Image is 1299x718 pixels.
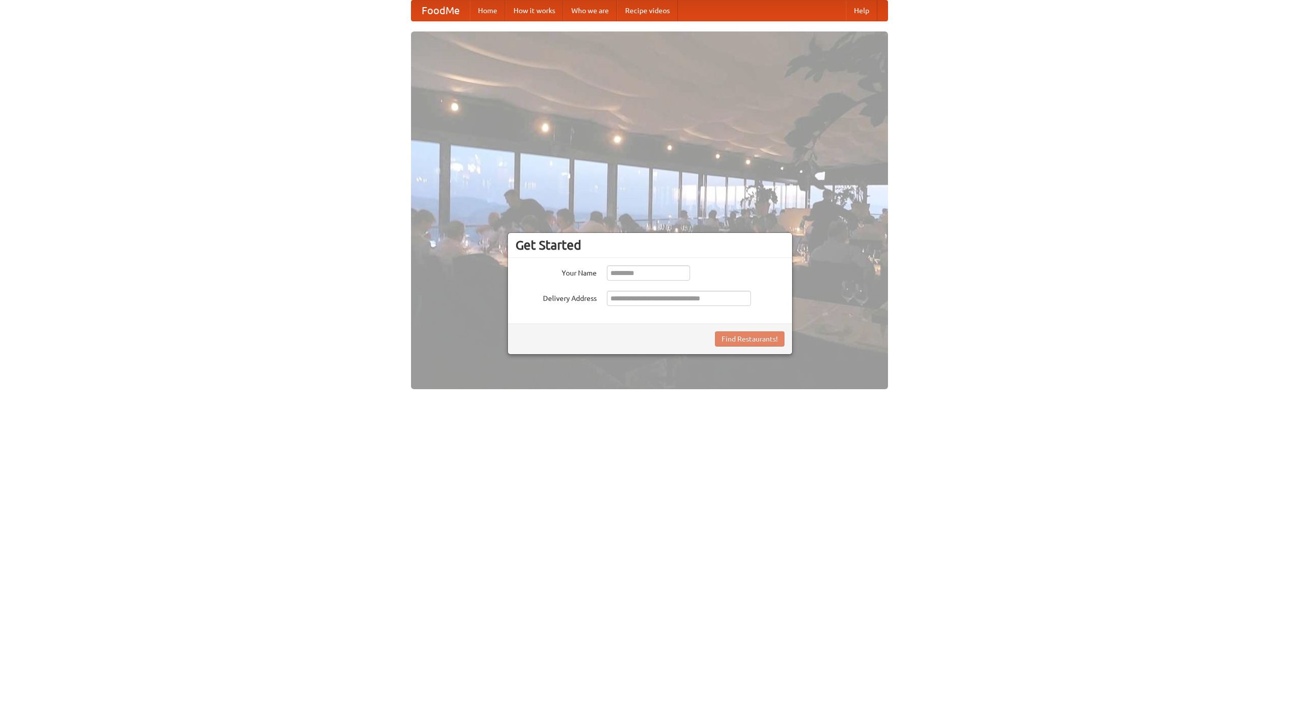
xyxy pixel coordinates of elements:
a: Who we are [563,1,617,21]
button: Find Restaurants! [715,331,784,347]
a: Help [846,1,877,21]
h3: Get Started [516,237,784,253]
a: How it works [505,1,563,21]
label: Your Name [516,265,597,278]
a: Home [470,1,505,21]
a: FoodMe [412,1,470,21]
label: Delivery Address [516,291,597,303]
a: Recipe videos [617,1,678,21]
